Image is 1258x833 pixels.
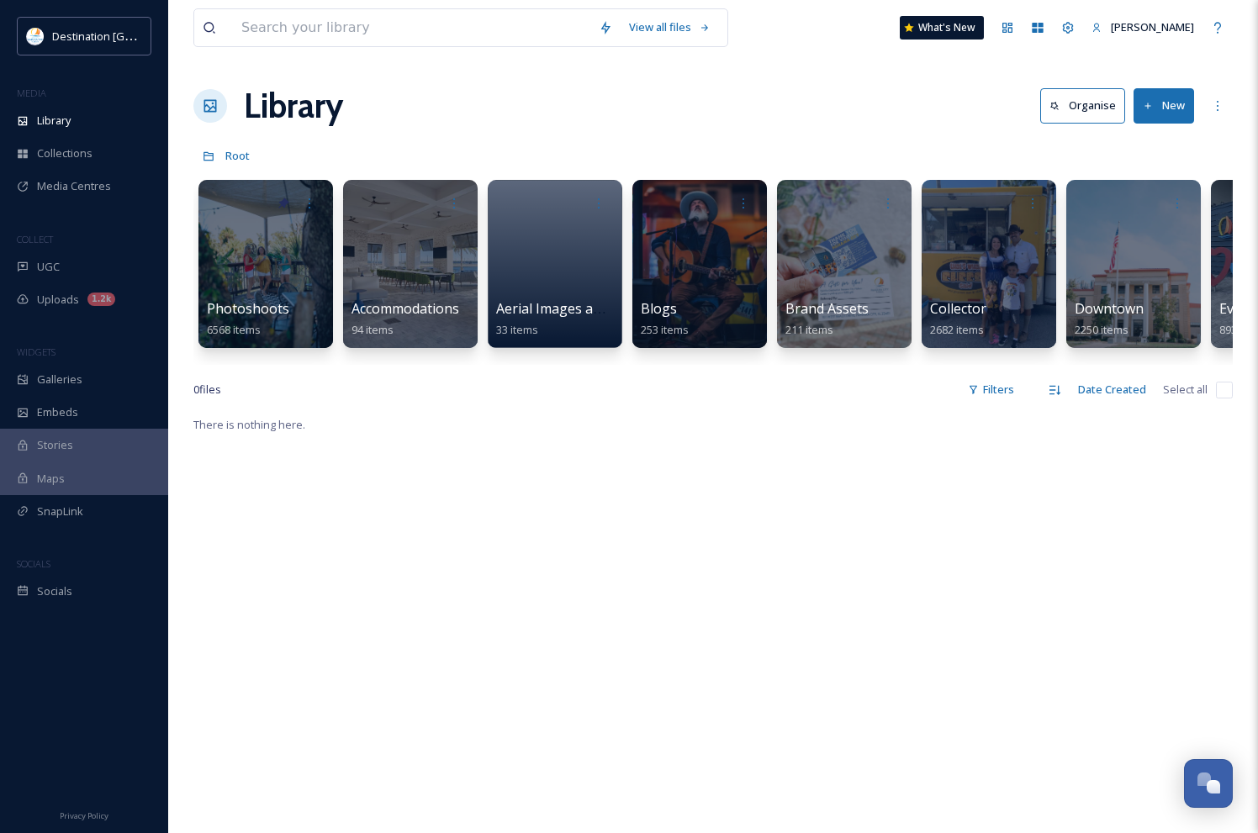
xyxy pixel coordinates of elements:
a: Root [225,145,250,166]
span: 253 items [641,322,689,337]
span: 33 items [496,322,538,337]
a: What's New [900,16,984,40]
span: Destination [GEOGRAPHIC_DATA] [52,28,219,44]
span: Root [225,148,250,163]
span: Library [37,113,71,129]
span: UGC [37,259,60,275]
span: Downtown [1075,299,1144,318]
span: [PERSON_NAME] [1111,19,1194,34]
a: Brand Assets211 items [785,301,869,337]
span: There is nothing here. [193,417,305,432]
a: Privacy Policy [60,804,108,825]
span: Maps [37,471,65,487]
a: View all files [621,11,719,44]
span: Accommodations [351,299,459,318]
div: Date Created [1070,373,1155,406]
span: 6568 items [207,322,261,337]
span: Select all [1163,382,1208,398]
a: Downtown2250 items [1075,301,1144,337]
span: Embeds [37,404,78,420]
span: Aerial Images and Video [496,299,647,318]
span: 211 items [785,322,833,337]
span: SnapLink [37,503,83,519]
div: 1.2k [87,293,115,306]
span: Privacy Policy [60,810,108,821]
span: 0 file s [193,382,221,398]
a: Collector2682 items [930,301,986,337]
a: Photoshoots6568 items [207,301,289,337]
button: Organise [1040,88,1125,123]
span: Collections [37,145,92,161]
span: MEDIA [17,87,46,99]
a: [PERSON_NAME] [1083,11,1202,44]
span: Stories [37,437,73,453]
button: New [1134,88,1194,123]
span: Media Centres [37,178,111,194]
span: Galleries [37,372,82,388]
span: 2682 items [930,322,984,337]
span: SOCIALS [17,557,50,570]
span: Brand Assets [785,299,869,318]
button: Open Chat [1184,759,1233,808]
span: Photoshoots [207,299,289,318]
span: 94 items [351,322,394,337]
span: COLLECT [17,233,53,245]
a: Organise [1040,88,1134,123]
img: download.png [27,28,44,45]
span: Socials [37,583,72,599]
div: Filters [959,373,1023,406]
a: Aerial Images and Video33 items [496,301,647,337]
a: Blogs253 items [641,301,689,337]
input: Search your library [233,9,590,46]
span: Collector [930,299,986,318]
a: Library [244,81,343,131]
span: WIDGETS [17,345,55,358]
span: Blogs [641,299,677,318]
span: Uploads [37,292,79,308]
a: Accommodations94 items [351,301,459,337]
span: 2250 items [1075,322,1128,337]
